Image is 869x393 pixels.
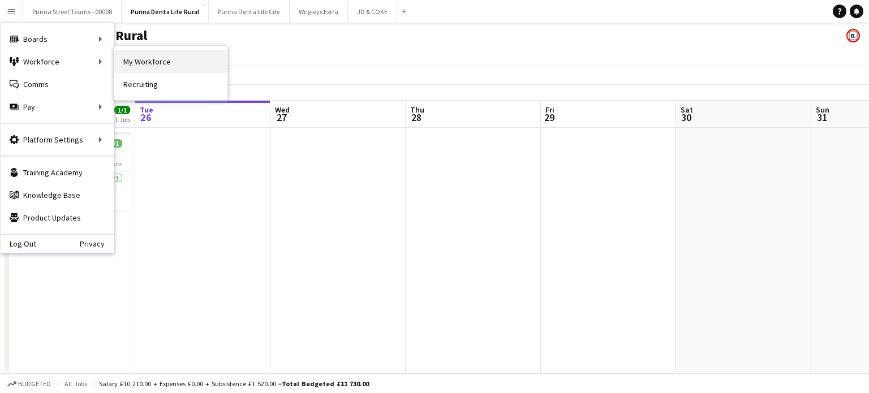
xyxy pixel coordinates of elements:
[408,111,424,124] span: 28
[1,96,114,118] div: Pay
[114,73,227,96] a: Recruiting
[62,379,89,388] span: All jobs
[681,105,693,115] span: Sat
[99,379,369,388] div: Salary £10 210.00 + Expenses £0.00 + Subsistence £1 520.00 =
[1,128,114,151] div: Platform Settings
[115,115,130,124] div: 1 Job
[1,50,114,73] div: Workforce
[18,380,51,388] span: Budgeted
[114,50,227,73] a: My Workforce
[410,105,424,115] span: Thu
[1,239,36,248] a: Log Out
[290,1,348,23] button: Wrigleys Extra
[122,1,209,23] button: Purina Denta Life Rural
[282,379,369,388] span: Total Budgeted £11 730.00
[80,239,114,248] a: Privacy
[114,106,130,114] span: 1/1
[23,1,122,23] button: Purina Street Teams - 00008
[1,184,114,206] a: Knowledge Base
[1,161,114,184] a: Training Academy
[545,105,554,115] span: Fri
[6,378,53,390] button: Budgeted
[273,111,290,124] span: 27
[544,111,554,124] span: 29
[1,28,114,50] div: Boards
[679,111,693,124] span: 30
[348,1,397,23] button: JD & COKE
[846,29,860,42] app-user-avatar: Bounce Activations Ltd
[140,105,153,115] span: Tue
[814,111,829,124] span: 31
[138,111,153,124] span: 26
[209,1,290,23] button: Purina Denta Life City
[1,206,114,229] a: Product Updates
[1,73,114,96] a: Comms
[275,105,290,115] span: Wed
[816,105,829,115] span: Sun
